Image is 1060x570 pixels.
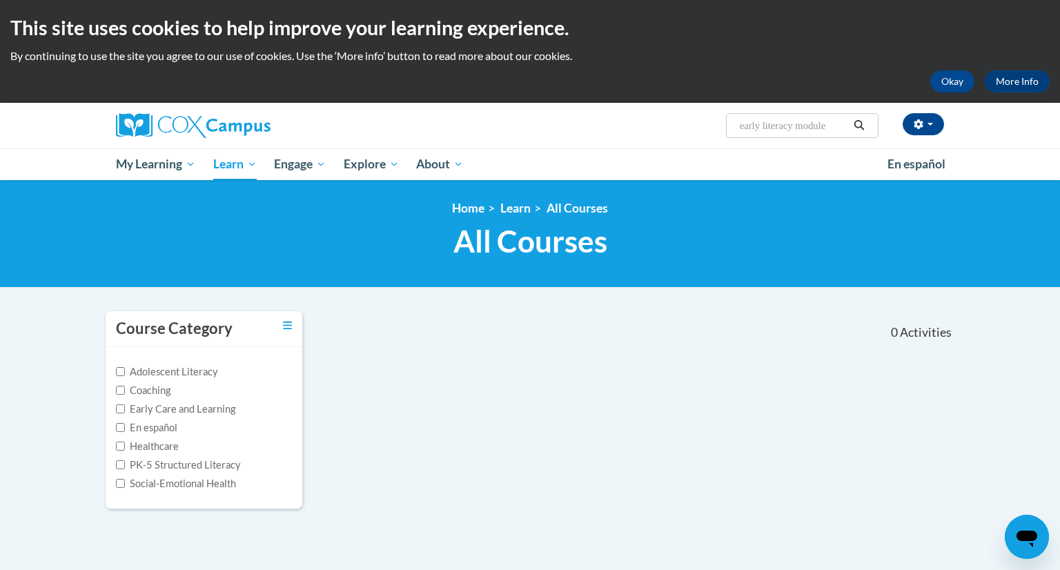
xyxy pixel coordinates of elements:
[116,404,125,413] input: Checkbox for Options
[116,460,125,469] input: Checkbox for Options
[416,156,463,173] span: About
[116,318,233,340] h3: Course Category
[116,113,378,138] a: Cox Campus
[453,223,607,259] span: All Courses
[849,117,870,134] button: Search
[204,148,266,180] a: Learn
[452,201,484,215] a: Home
[335,148,408,180] a: Explore
[116,156,195,173] span: My Learning
[738,117,849,134] input: Search Courses
[283,318,292,333] a: Toggle collapse
[116,458,241,473] label: PK-5 Structured Literacy
[265,148,335,180] a: Engage
[107,148,204,180] a: My Learning
[116,402,235,417] label: Early Care and Learning
[344,156,399,173] span: Explore
[1005,515,1049,559] iframe: Button to launch messaging window
[116,439,179,454] label: Healthcare
[116,442,125,451] input: Checkbox for Options
[116,113,271,138] img: Cox Campus
[879,150,954,179] a: En español
[408,148,473,180] a: About
[930,70,974,92] button: Okay
[274,156,326,173] span: Engage
[116,364,218,380] label: Adolescent Literacy
[900,325,952,340] span: Activities
[213,156,257,173] span: Learn
[116,386,125,395] input: Checkbox for Options
[10,14,1050,41] h2: This site uses cookies to help improve your learning experience.
[547,201,608,215] a: All Courses
[116,479,125,488] input: Checkbox for Options
[95,148,965,180] div: Main menu
[903,113,944,135] button: Account Settings
[887,157,945,171] span: En español
[985,70,1050,92] a: More Info
[116,420,177,435] label: En español
[10,48,1050,63] p: By continuing to use the site you agree to our use of cookies. Use the ‘More info’ button to read...
[891,325,898,340] span: 0
[116,423,125,432] input: Checkbox for Options
[116,383,170,398] label: Coaching
[116,367,125,376] input: Checkbox for Options
[116,476,236,491] label: Social-Emotional Health
[500,201,531,215] a: Learn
